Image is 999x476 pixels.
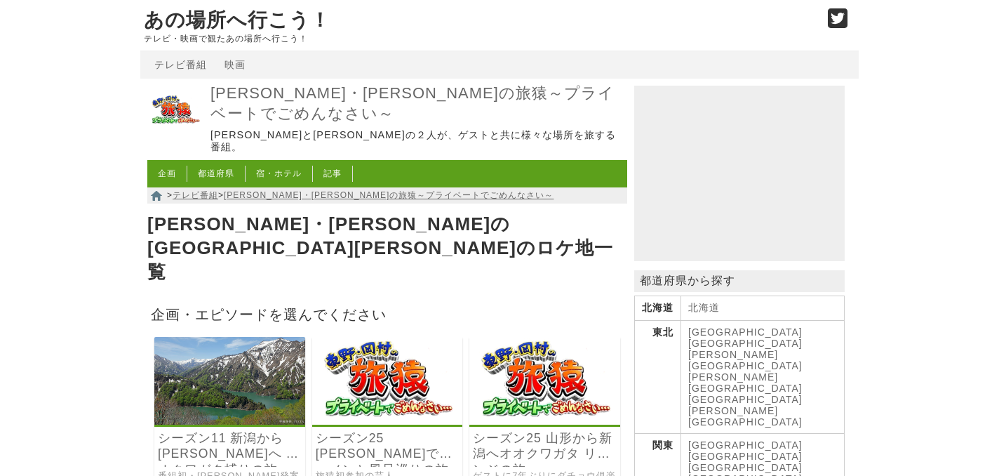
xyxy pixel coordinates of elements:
a: [PERSON_NAME][GEOGRAPHIC_DATA] [688,405,803,428]
a: [GEOGRAPHIC_DATA] [688,326,803,338]
a: 東野・岡村の旅猿～プライベートでごめんなさい～ シーズン25 福島でラーメンと風呂巡りの旅 [312,415,463,427]
a: 北海道 [688,302,720,313]
nav: > > [147,187,627,204]
a: シーズン25 [PERSON_NAME]でラーメンと風呂巡りの旅 [316,430,460,463]
a: [PERSON_NAME][GEOGRAPHIC_DATA] [688,371,803,394]
th: 東北 [635,321,681,434]
th: 北海道 [635,296,681,321]
h1: [PERSON_NAME]・[PERSON_NAME]の[GEOGRAPHIC_DATA][PERSON_NAME]のロケ地一覧 [147,209,627,287]
p: テレビ・映画で観たあの場所へ行こう！ [144,34,813,44]
a: テレビ番組 [154,59,207,70]
a: [PERSON_NAME]・[PERSON_NAME]の旅猿～プライベートでごめんなさい～ [210,84,624,124]
a: あの場所へ行こう！ [144,9,330,31]
a: Twitter (@go_thesights) [828,17,848,29]
a: 東野・岡村の旅猿～プライベートでごめんなさい～ シーズン11 新潟から福島へ オオクワガタ捕りの旅 [154,415,305,427]
img: 東野・岡村の旅猿～プライベートでごめんなさい～ シーズン25 山形から新潟へオオクワガタ リベンジの旅 [469,337,620,425]
p: [PERSON_NAME]と[PERSON_NAME]の２人が、ゲストと共に様々な場所を旅する番組。 [210,129,624,154]
a: シーズン25 山形から新潟へオオクワガタ リベンジの旅 [473,430,617,463]
iframe: Advertisement [634,86,845,261]
a: [PERSON_NAME]・[PERSON_NAME]の旅猿～プライベートでごめんなさい～ [224,190,554,200]
a: 東野・岡村の旅猿～プライベートでごめんなさい～ [147,128,203,140]
a: 企画 [158,168,176,178]
a: 記事 [323,168,342,178]
a: [GEOGRAPHIC_DATA] [688,394,803,405]
a: [GEOGRAPHIC_DATA] [688,439,803,451]
img: 東野・岡村の旅猿～プライベートでごめんなさい～ シーズン11 新潟から福島へ オオクワガタ捕りの旅 [154,337,305,425]
p: 都道府県から探す [634,270,845,292]
a: [GEOGRAPHIC_DATA] [688,338,803,349]
a: 東野・岡村の旅猿～プライベートでごめんなさい～ シーズン25 山形から新潟へオオクワガタ リベンジの旅 [469,415,620,427]
a: テレビ番組 [173,190,218,200]
h2: 企画・エピソードを選んでください [147,302,627,326]
a: [GEOGRAPHIC_DATA] [688,462,803,473]
a: 宿・ホテル [256,168,302,178]
a: [GEOGRAPHIC_DATA] [688,451,803,462]
img: 東野・岡村の旅猿～プライベートでごめんなさい～ [147,82,203,138]
a: シーズン11 新潟から[PERSON_NAME]へ オオクワガタ捕りの旅 [158,430,302,463]
a: [PERSON_NAME][GEOGRAPHIC_DATA] [688,349,803,371]
img: 東野・岡村の旅猿～プライベートでごめんなさい～ シーズン25 福島でラーメンと風呂巡りの旅 [312,337,463,425]
a: 映画 [224,59,246,70]
a: 都道府県 [198,168,234,178]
